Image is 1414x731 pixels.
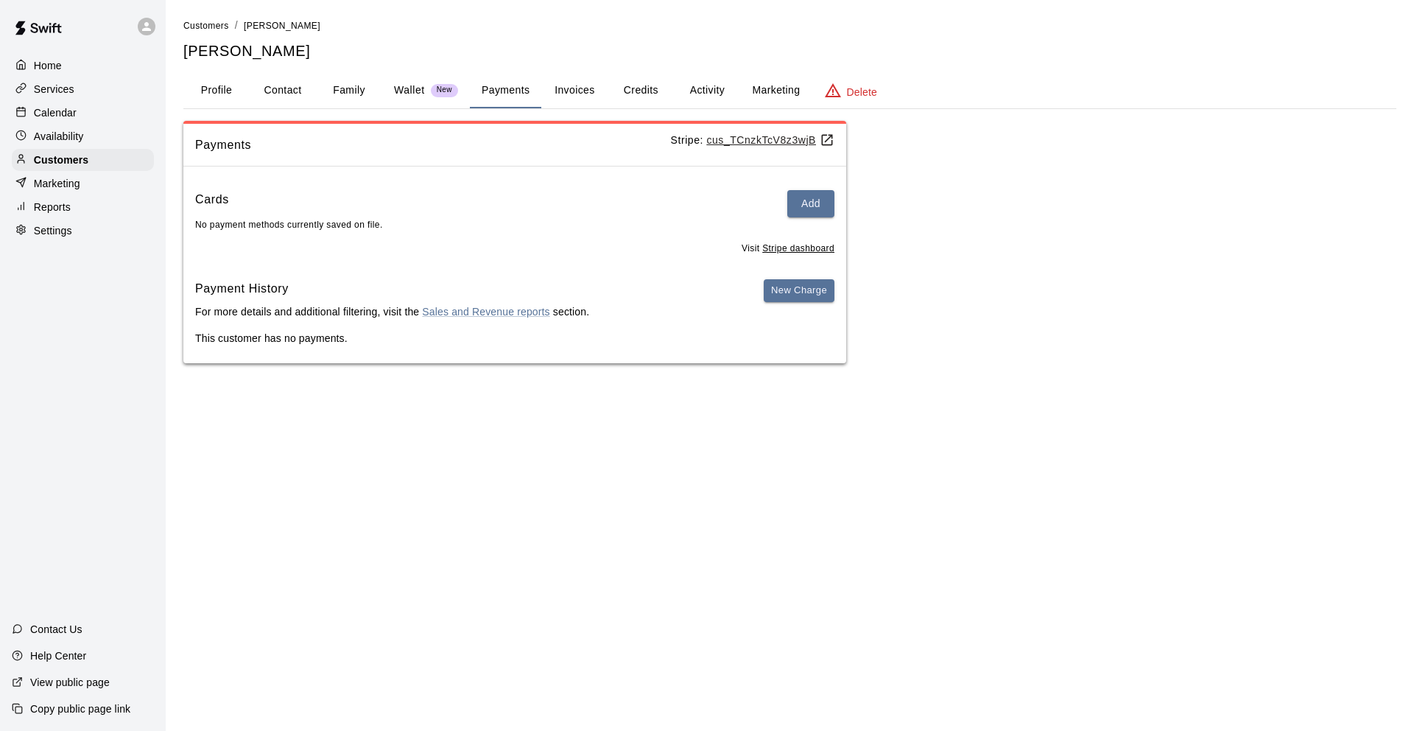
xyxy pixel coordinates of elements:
[34,176,80,191] p: Marketing
[34,105,77,120] p: Calendar
[195,304,589,319] p: For more details and additional filtering, visit the section.
[195,220,383,230] span: No payment methods currently saved on file.
[183,21,229,31] span: Customers
[470,73,541,108] button: Payments
[30,675,110,690] p: View public page
[706,134,834,146] a: cus_TCnzkTcV8z3wjB
[34,223,72,238] p: Settings
[195,279,589,298] h6: Payment History
[742,242,834,256] span: Visit
[431,85,458,95] span: New
[34,129,84,144] p: Availability
[12,172,154,195] a: Marketing
[764,279,834,302] button: New Charge
[195,136,671,155] span: Payments
[12,78,154,100] a: Services
[244,21,320,31] span: [PERSON_NAME]
[608,73,674,108] button: Credits
[34,82,74,97] p: Services
[195,331,834,346] p: This customer has no payments.
[422,306,549,318] a: Sales and Revenue reports
[671,133,834,148] p: Stripe:
[847,85,877,99] p: Delete
[183,73,1396,108] div: basic tabs example
[12,220,154,242] a: Settings
[12,125,154,147] a: Availability
[34,153,88,167] p: Customers
[12,196,154,218] a: Reports
[674,73,740,108] button: Activity
[34,200,71,214] p: Reports
[183,73,250,108] button: Profile
[30,622,82,637] p: Contact Us
[762,243,834,253] a: Stripe dashboard
[183,18,1396,34] nav: breadcrumb
[235,18,238,33] li: /
[787,190,834,217] button: Add
[34,58,62,73] p: Home
[183,41,1396,61] h5: [PERSON_NAME]
[12,55,154,77] a: Home
[12,149,154,171] a: Customers
[195,190,229,217] h6: Cards
[30,702,130,716] p: Copy public page link
[740,73,812,108] button: Marketing
[250,73,316,108] button: Contact
[183,19,229,31] a: Customers
[541,73,608,108] button: Invoices
[316,73,382,108] button: Family
[12,102,154,124] a: Calendar
[30,648,86,663] p: Help Center
[394,83,425,98] p: Wallet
